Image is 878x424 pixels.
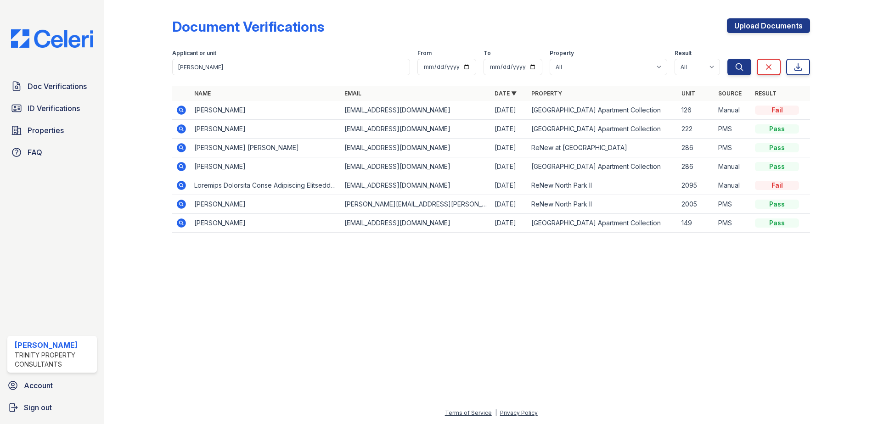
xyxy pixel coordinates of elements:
[491,176,528,195] td: [DATE]
[341,195,491,214] td: [PERSON_NAME][EMAIL_ADDRESS][PERSON_NAME][DOMAIN_NAME]
[678,214,715,233] td: 149
[528,176,678,195] td: ReNew North Park II
[491,195,528,214] td: [DATE]
[755,124,799,134] div: Pass
[341,101,491,120] td: [EMAIL_ADDRESS][DOMAIN_NAME]
[528,139,678,157] td: ReNew at [GEOGRAPHIC_DATA]
[715,195,751,214] td: PMS
[755,181,799,190] div: Fail
[755,218,799,228] div: Pass
[191,139,341,157] td: [PERSON_NAME] [PERSON_NAME]
[191,214,341,233] td: [PERSON_NAME]
[191,176,341,195] td: Loremips Dolorsita Conse Adipiscing Elitseddo Eiusmodtem Incid Utla & Etdolor Magna Ali Enimadmin...
[172,59,410,75] input: Search by name, email, or unit number
[681,90,695,97] a: Unit
[715,120,751,139] td: PMS
[341,120,491,139] td: [EMAIL_ADDRESS][DOMAIN_NAME]
[341,139,491,157] td: [EMAIL_ADDRESS][DOMAIN_NAME]
[528,120,678,139] td: [GEOGRAPHIC_DATA] Apartment Collection
[24,402,52,413] span: Sign out
[718,90,742,97] a: Source
[755,106,799,115] div: Fail
[28,103,80,114] span: ID Verifications
[194,90,211,97] a: Name
[678,139,715,157] td: 286
[528,101,678,120] td: [GEOGRAPHIC_DATA] Apartment Collection
[4,376,101,395] a: Account
[755,143,799,152] div: Pass
[531,90,562,97] a: Property
[715,139,751,157] td: PMS
[678,176,715,195] td: 2095
[495,409,497,416] div: |
[715,214,751,233] td: PMS
[715,101,751,120] td: Manual
[491,101,528,120] td: [DATE]
[678,120,715,139] td: 222
[500,409,538,416] a: Privacy Policy
[491,139,528,157] td: [DATE]
[755,162,799,171] div: Pass
[715,157,751,176] td: Manual
[528,214,678,233] td: [GEOGRAPHIC_DATA] Apartment Collection
[528,157,678,176] td: [GEOGRAPHIC_DATA] Apartment Collection
[341,176,491,195] td: [EMAIL_ADDRESS][DOMAIN_NAME]
[7,121,97,139] a: Properties
[417,50,432,57] label: From
[172,18,324,35] div: Document Verifications
[678,157,715,176] td: 286
[15,340,93,351] div: [PERSON_NAME]
[755,90,777,97] a: Result
[491,157,528,176] td: [DATE]
[528,195,678,214] td: ReNew North Park II
[715,176,751,195] td: Manual
[675,50,692,57] label: Result
[495,90,517,97] a: Date ▼
[7,77,97,95] a: Doc Verifications
[678,101,715,120] td: 126
[28,147,42,158] span: FAQ
[191,157,341,176] td: [PERSON_NAME]
[191,120,341,139] td: [PERSON_NAME]
[172,50,216,57] label: Applicant or unit
[24,380,53,391] span: Account
[191,101,341,120] td: [PERSON_NAME]
[28,125,64,136] span: Properties
[7,143,97,162] a: FAQ
[755,200,799,209] div: Pass
[341,157,491,176] td: [EMAIL_ADDRESS][DOMAIN_NAME]
[341,214,491,233] td: [EMAIL_ADDRESS][DOMAIN_NAME]
[491,120,528,139] td: [DATE]
[550,50,574,57] label: Property
[727,18,810,33] a: Upload Documents
[28,81,87,92] span: Doc Verifications
[678,195,715,214] td: 2005
[7,99,97,117] a: ID Verifications
[445,409,492,416] a: Terms of Service
[191,195,341,214] td: [PERSON_NAME]
[4,398,101,417] a: Sign out
[491,214,528,233] td: [DATE]
[4,29,101,48] img: CE_Logo_Blue-a8612792a0a2168367f1c8372b55b34899dd931a85d93a1a3d3e32e68fde9ad4.png
[344,90,361,97] a: Email
[484,50,491,57] label: To
[15,351,93,369] div: Trinity Property Consultants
